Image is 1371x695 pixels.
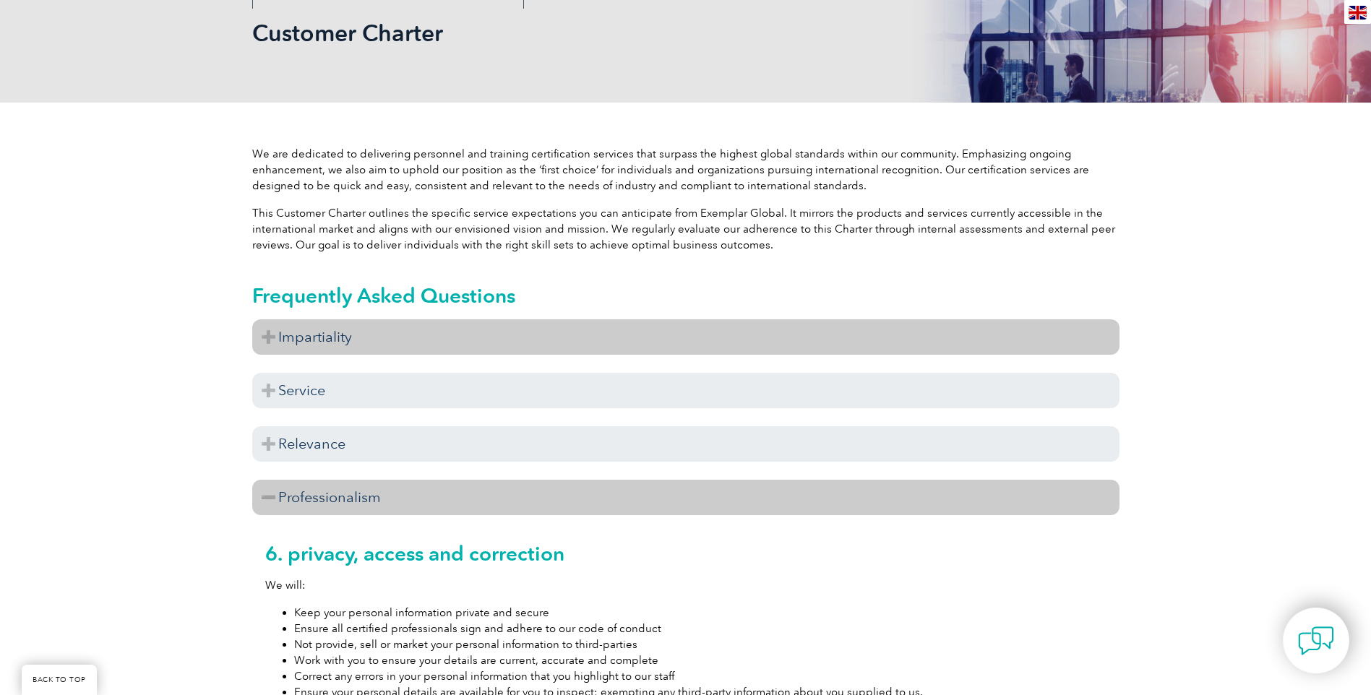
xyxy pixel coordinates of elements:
[252,426,1119,462] h3: Relevance
[294,621,1106,636] li: Ensure all certified professionals sign and adhere to our code of conduct
[294,668,1106,684] li: Correct any errors in your personal information that you highlight to our staff
[265,577,1106,593] p: We will:
[294,605,1106,621] li: Keep your personal information private and secure
[22,665,97,695] a: BACK TO TOP
[1298,623,1334,659] img: contact-chat.png
[294,652,1106,668] li: Work with you to ensure your details are current, accurate and complete
[252,480,1119,515] h3: Professionalism
[252,319,1119,355] h3: Impartiality
[294,636,1106,652] li: Not provide, sell or market your personal information to third-parties
[252,284,1119,307] h2: Frequently Asked Questions
[252,205,1119,253] p: This Customer Charter outlines the specific service expectations you can anticipate from Exemplar...
[252,22,859,45] h2: Customer Charter
[265,542,1106,565] h2: 6. privacy, access and correction
[1349,6,1367,20] img: en
[252,373,1119,408] h3: Service
[252,146,1119,194] p: We are dedicated to delivering personnel and training certification services that surpass the hig...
